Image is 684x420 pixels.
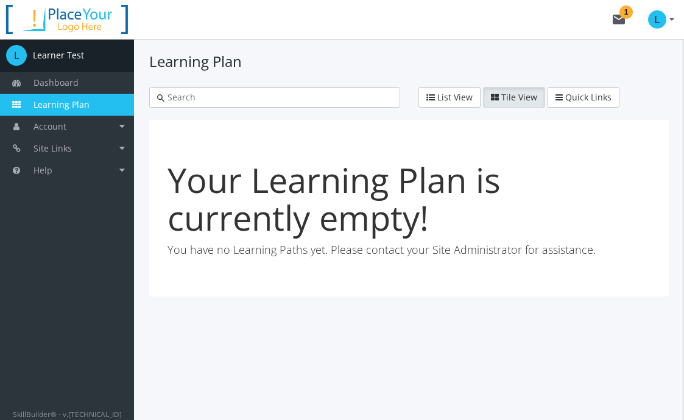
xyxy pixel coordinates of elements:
span: Quick Links [565,91,612,103]
span: L [648,10,666,29]
span: Site Links [33,142,72,154]
p: You have no Learning Paths yet. Please contact your Site Administrator for assistance. [167,242,651,258]
h1: Your Learning Plan is currently empty! [167,161,651,236]
span: Help [33,164,52,176]
span: Learning Plan [33,99,90,110]
span: Dashboard [33,77,79,88]
mat-icon: mail [612,12,626,27]
span: Tile View [501,91,537,103]
small: SkillBuilder® - v.[TECHNICAL_ID] [13,409,122,419]
span: Account [33,121,66,132]
div: Learner Test [33,49,84,61]
span: List View [437,91,473,103]
h1: Learning Plan [149,51,669,72]
span: L [6,45,27,66]
input: Search [164,91,392,103]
